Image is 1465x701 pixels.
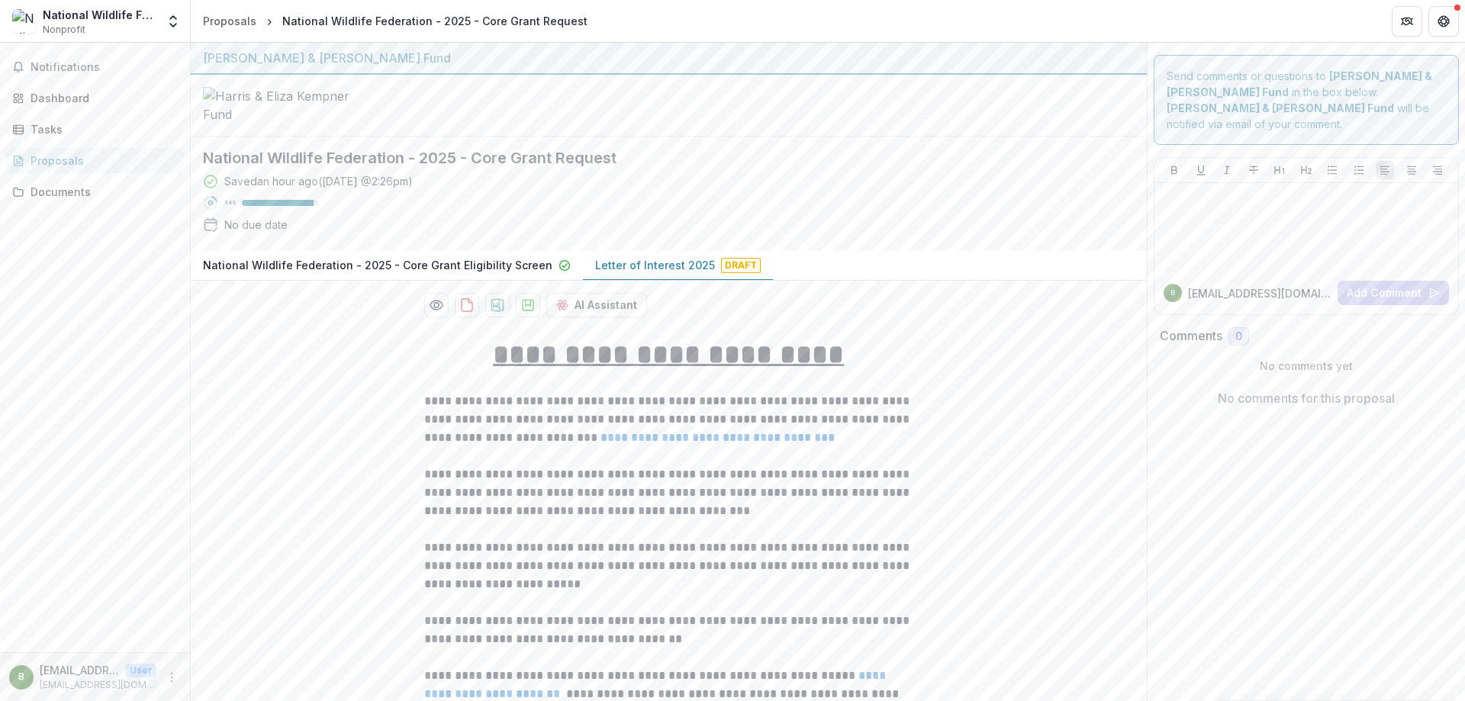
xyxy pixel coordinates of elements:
[424,293,449,317] button: Preview 9365b0ed-49ba-41e6-a396-fcaf2375e922-1.pdf
[1428,6,1459,37] button: Get Help
[43,7,156,23] div: National Wildlife Federation
[1165,161,1183,179] button: Bold
[1297,161,1315,179] button: Heading 2
[1170,289,1175,297] div: bertrandd@nwf.org
[163,6,184,37] button: Open entity switcher
[6,148,184,173] a: Proposals
[43,23,85,37] span: Nonprofit
[6,117,184,142] a: Tasks
[485,293,510,317] button: download-proposal
[1160,329,1222,343] h2: Comments
[203,149,1110,167] h2: National Wildlife Federation - 2025 - Core Grant Request
[1218,161,1236,179] button: Italicize
[1244,161,1263,179] button: Strike
[31,153,172,169] div: Proposals
[1192,161,1210,179] button: Underline
[6,179,184,204] a: Documents
[197,10,262,32] a: Proposals
[197,10,594,32] nav: breadcrumb
[1376,161,1394,179] button: Align Left
[224,198,236,208] p: 94 %
[1160,358,1454,374] p: No comments yet
[1235,330,1242,343] span: 0
[224,173,413,189] div: Saved an hour ago ( [DATE] @ 2:26pm )
[31,61,178,74] span: Notifications
[31,121,172,137] div: Tasks
[1218,389,1395,407] p: No comments for this proposal
[546,293,647,317] button: AI Assistant
[595,257,715,273] p: Letter of Interest 2025
[516,293,540,317] button: download-proposal
[203,49,1135,67] div: [PERSON_NAME] & [PERSON_NAME] Fund
[6,85,184,111] a: Dashboard
[1188,285,1332,301] p: [EMAIL_ADDRESS][DOMAIN_NAME]
[125,664,156,677] p: User
[282,13,588,29] div: National Wildlife Federation - 2025 - Core Grant Request
[203,257,552,273] p: National Wildlife Federation - 2025 - Core Grant Eligibility Screen
[203,13,256,29] div: Proposals
[1392,6,1422,37] button: Partners
[18,672,24,682] div: bertrandd@nwf.org
[163,668,181,687] button: More
[224,217,288,233] div: No due date
[40,662,119,678] p: [EMAIL_ADDRESS][DOMAIN_NAME]
[31,184,172,200] div: Documents
[40,678,156,692] p: [EMAIL_ADDRESS][DOMAIN_NAME]
[1167,101,1394,114] strong: [PERSON_NAME] & [PERSON_NAME] Fund
[1323,161,1341,179] button: Bullet List
[1270,161,1289,179] button: Heading 1
[31,90,172,106] div: Dashboard
[1428,161,1447,179] button: Align Right
[1338,281,1449,305] button: Add Comment
[721,258,761,273] span: Draft
[1154,55,1460,145] div: Send comments or questions to in the box below. will be notified via email of your comment.
[203,87,356,124] img: Harris & Eliza Kempner Fund
[1402,161,1421,179] button: Align Center
[12,9,37,34] img: National Wildlife Federation
[6,55,184,79] button: Notifications
[455,293,479,317] button: download-proposal
[1350,161,1368,179] button: Ordered List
